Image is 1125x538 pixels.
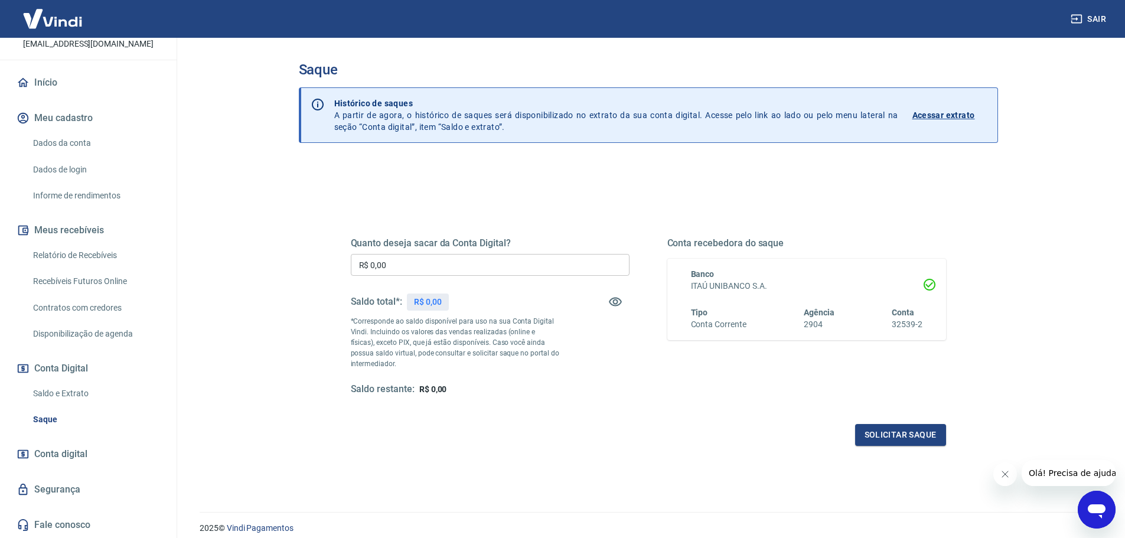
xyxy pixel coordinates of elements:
p: R$ 0,00 [414,296,442,308]
h3: Saque [299,61,998,78]
a: Saldo e Extrato [28,382,162,406]
a: Segurança [14,477,162,503]
a: Início [14,70,162,96]
a: Contratos com credores [28,296,162,320]
span: Olá! Precisa de ajuda? [7,8,99,18]
a: Disponibilização de agenda [28,322,162,346]
a: Fale conosco [14,512,162,538]
h6: 2904 [804,318,834,331]
a: Conta digital [14,441,162,467]
iframe: Message from company [1022,460,1116,486]
iframe: Button to launch messaging window [1078,491,1116,529]
h5: Saldo restante: [351,383,415,396]
span: Banco [691,269,715,279]
span: Tipo [691,308,708,317]
button: Meu cadastro [14,105,162,131]
h6: 32539-2 [892,318,922,331]
button: Conta Digital [14,356,162,382]
p: Histórico de saques [334,97,898,109]
button: Solicitar saque [855,424,946,446]
p: [EMAIL_ADDRESS][DOMAIN_NAME] [23,38,154,50]
a: Acessar extrato [912,97,988,133]
p: 2025 © [200,522,1097,534]
h5: Conta recebedora do saque [667,237,946,249]
a: Dados da conta [28,131,162,155]
span: Conta digital [34,446,87,462]
span: Conta [892,308,914,317]
p: *Corresponde ao saldo disponível para uso na sua Conta Digital Vindi. Incluindo os valores das ve... [351,316,560,369]
button: Meus recebíveis [14,217,162,243]
a: Recebíveis Futuros Online [28,269,162,294]
img: Vindi [14,1,91,37]
a: Relatório de Recebíveis [28,243,162,268]
a: Vindi Pagamentos [227,523,294,533]
h5: Quanto deseja sacar da Conta Digital? [351,237,630,249]
button: Sair [1068,8,1111,30]
p: Acessar extrato [912,109,975,121]
p: A partir de agora, o histórico de saques será disponibilizado no extrato da sua conta digital. Ac... [334,97,898,133]
a: Saque [28,407,162,432]
span: R$ 0,00 [419,384,447,394]
a: Dados de login [28,158,162,182]
a: Informe de rendimentos [28,184,162,208]
h6: ITAÚ UNIBANCO S.A. [691,280,922,292]
span: Agência [804,308,834,317]
h5: Saldo total*: [351,296,402,308]
iframe: Close message [993,462,1017,486]
h6: Conta Corrente [691,318,746,331]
